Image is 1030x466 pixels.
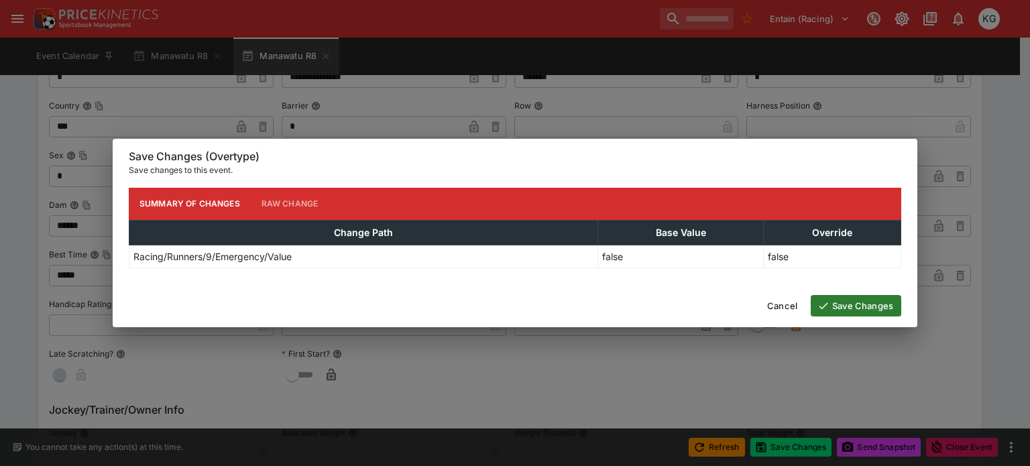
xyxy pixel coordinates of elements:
button: Summary of Changes [129,188,251,220]
h6: Save Changes (Overtype) [129,150,901,164]
button: Cancel [759,295,805,316]
p: Racing/Runners/9/Emergency/Value [133,249,292,264]
th: Base Value [598,220,764,245]
td: false [764,245,901,268]
th: Change Path [129,220,598,245]
button: Raw Change [251,188,329,220]
td: false [598,245,764,268]
th: Override [764,220,901,245]
p: Save changes to this event. [129,164,901,177]
button: Save Changes [811,295,901,316]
